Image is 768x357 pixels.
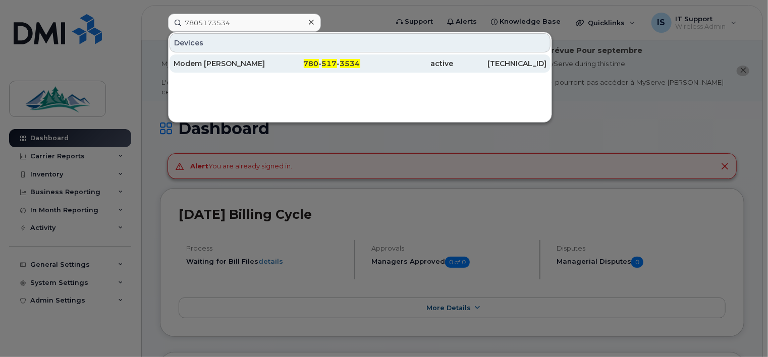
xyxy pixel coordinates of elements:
[360,58,454,69] div: active
[174,58,267,69] div: Modem [PERSON_NAME]
[453,58,546,69] div: [TECHNICAL_ID]
[267,58,360,69] div: - -
[322,59,337,68] span: 517
[304,59,319,68] span: 780
[170,54,551,73] a: Modem [PERSON_NAME]780-517-3534active[TECHNICAL_ID]
[170,33,551,52] div: Devices
[340,59,360,68] span: 3534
